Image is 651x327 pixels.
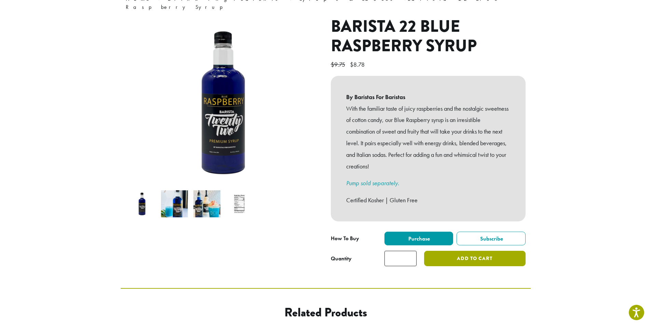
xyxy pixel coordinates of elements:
[193,190,220,217] img: Barista 22 Blue Raspberry Syrup - Image 3
[350,60,366,68] bdi: 8.78
[350,60,353,68] span: $
[384,251,417,266] input: Product quantity
[346,179,399,187] a: Pump sold separately.
[424,251,525,266] button: Add to cart
[331,60,347,68] bdi: 9.75
[161,190,188,217] img: Barista 22 Blue Raspberry Syrup - Image 2
[128,190,155,217] img: Barista 22 Blue Raspberry Syrup
[331,255,352,263] div: Quantity
[346,194,510,206] p: Certified Kosher | Gluten Free
[331,60,334,68] span: $
[331,17,526,56] h1: Barista 22 Blue Raspberry Syrup
[331,235,359,242] span: How To Buy
[176,305,476,320] h2: Related products
[346,103,510,172] p: With the familiar taste of juicy raspberries and the nostalgic sweetness of cotton candy, our Blu...
[479,235,503,242] span: Subscribe
[226,190,253,217] img: Barista 22 Blue Raspberry Syrup - Image 4
[407,235,430,242] span: Purchase
[346,91,510,103] b: By Baristas For Baristas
